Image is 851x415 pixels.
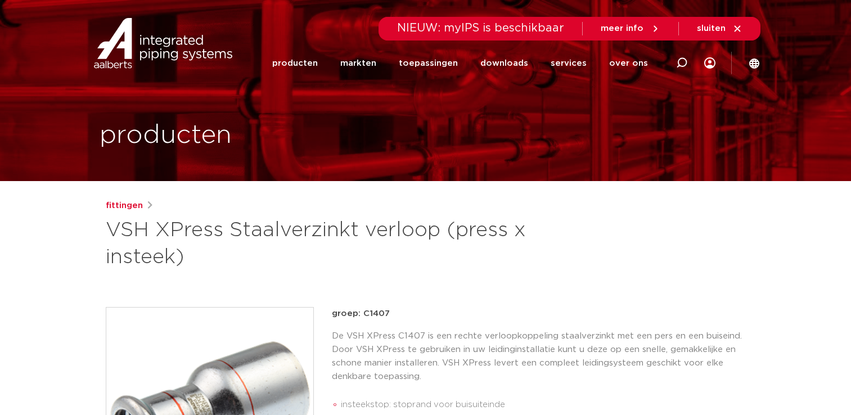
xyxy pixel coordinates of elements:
a: producten [272,40,318,86]
a: services [551,40,587,86]
a: sluiten [697,24,742,34]
a: over ons [609,40,648,86]
span: NIEUW: myIPS is beschikbaar [397,22,564,34]
a: meer info [601,24,660,34]
p: groep: C1407 [332,307,746,321]
span: meer info [601,24,643,33]
p: De VSH XPress C1407 is een rechte verloopkoppeling staalverzinkt met een pers en een buiseind. Do... [332,330,746,384]
nav: Menu [272,40,648,86]
h1: VSH XPress Staalverzinkt verloop (press x insteek) [106,217,528,271]
span: sluiten [697,24,726,33]
a: toepassingen [399,40,458,86]
li: insteekstop: stoprand voor buisuiteinde [341,396,746,414]
h1: producten [100,118,232,154]
a: markten [340,40,376,86]
div: my IPS [704,40,715,86]
a: fittingen [106,199,143,213]
a: downloads [480,40,528,86]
